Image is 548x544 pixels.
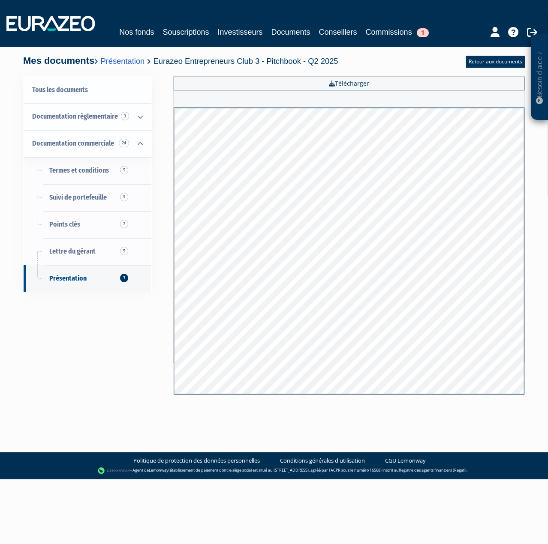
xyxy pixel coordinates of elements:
a: Présentation3 [24,265,151,292]
a: Politique de protection des données personnelles [133,457,260,465]
span: Suivi de portefeuille [49,193,107,201]
img: logo-lemonway.png [98,466,131,475]
span: 24 [119,139,129,147]
a: Documents [271,26,310,38]
a: Tous les documents [24,77,151,104]
span: 9 [120,193,128,201]
a: Nos fonds [119,26,154,38]
a: Termes et conditions5 [24,157,151,184]
a: Commissions1 [366,26,429,38]
p: Besoin d'aide ? [535,39,545,116]
img: 1732889491-logotype_eurazeo_blanc_rvb.png [6,16,95,31]
span: Points clés [49,220,80,228]
span: 2 [120,220,128,228]
span: 3 [120,274,128,282]
a: Documentation règlementaire 3 [24,103,151,130]
a: Télécharger [174,77,524,90]
span: Lettre du gérant [49,247,96,255]
a: Présentation [100,57,145,66]
a: Lemonway [149,468,169,473]
div: - Agent de (établissement de paiement dont le siège social est situé au [STREET_ADDRESS], agréé p... [9,466,539,475]
a: Registre des agents financiers (Regafi) [399,468,467,473]
a: Lettre du gérant5 [24,238,151,265]
span: 1 [417,28,429,37]
a: Investisseurs [217,26,262,38]
span: Documentation commerciale [32,139,114,147]
a: Retour aux documents [466,56,525,68]
span: Documentation règlementaire [32,112,118,120]
span: 5 [120,166,128,174]
a: Points clés2 [24,211,151,238]
span: 3 [121,112,129,120]
span: 5 [120,247,128,255]
span: Eurazeo Entrepreneurs Club 3 - Pitchbook - Q2 2025 [154,57,338,66]
span: Présentation [49,274,87,282]
a: Documentation commerciale 24 [24,130,151,157]
a: Conseillers [319,26,357,38]
a: Conditions générales d'utilisation [280,457,365,465]
a: Souscriptions [163,26,209,38]
span: Termes et conditions [49,166,109,174]
a: Suivi de portefeuille9 [24,184,151,211]
a: CGU Lemonway [385,457,426,465]
h4: Mes documents [23,56,338,66]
